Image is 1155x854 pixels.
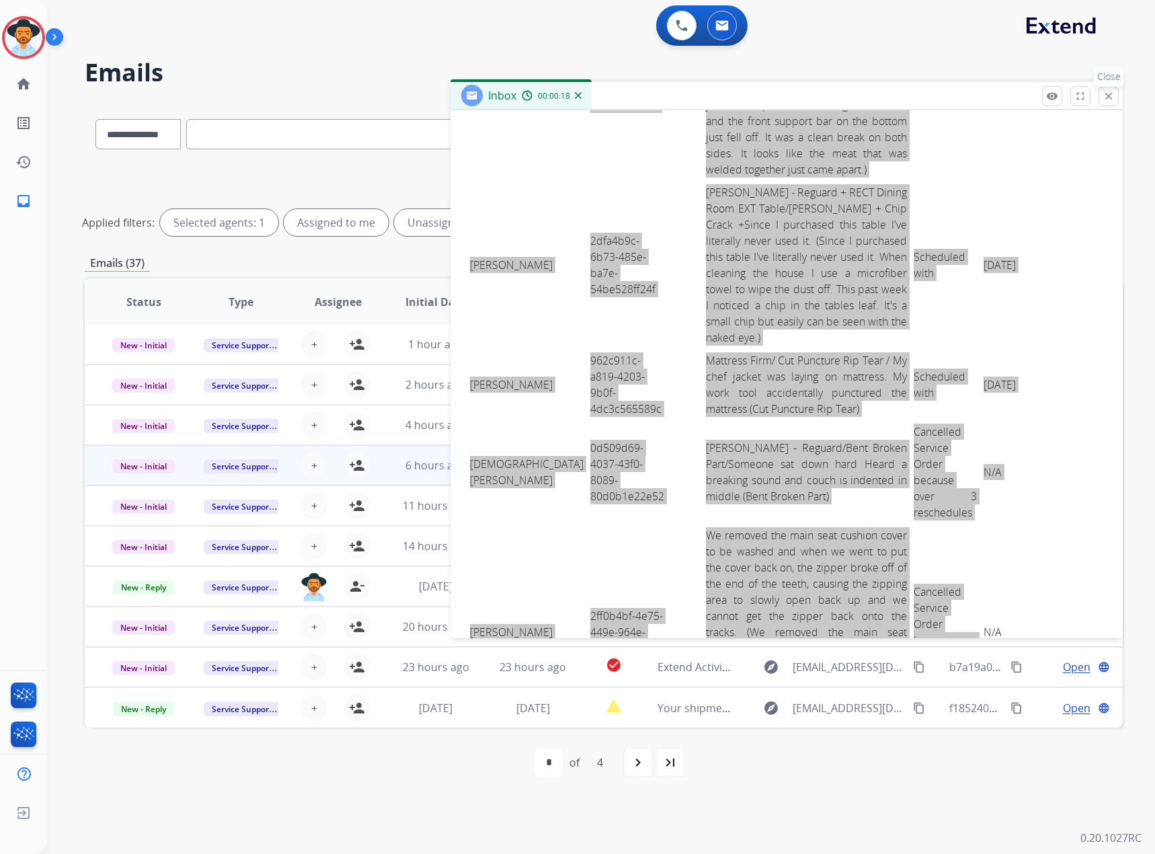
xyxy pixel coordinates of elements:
td: [DATE] [980,181,1059,349]
span: b7a19a0d-4e51-4fdf-8764-be4d016f2187 [949,660,1152,674]
mat-icon: language [1098,702,1110,714]
span: Open [1063,700,1090,716]
span: New - Initial [112,379,175,393]
span: Type [229,294,253,310]
span: Service Support [204,580,280,594]
span: Service Support [204,540,280,554]
span: Service Support [204,500,280,514]
span: Inbox [488,88,516,103]
span: New - Initial [112,540,175,554]
button: + [301,412,327,438]
mat-icon: person_add [349,659,365,675]
button: Close [1099,86,1119,106]
span: [DATE] [419,701,452,715]
h2: Emails [85,59,1123,86]
span: New - Initial [112,338,175,352]
td: 0d509d69-4037-43f0-8089-80d0b1e22e52 [587,420,668,524]
mat-icon: inbox [15,193,32,209]
mat-icon: content_copy [913,702,925,714]
button: + [301,331,327,358]
td: Cancelled Service Order because over 3 reschedules [910,420,980,524]
td: N/A [980,524,1059,740]
span: Extend Activity Notification [658,660,793,674]
span: Service Support [204,419,280,433]
button: + [301,452,327,479]
span: [DATE] [516,701,550,715]
mat-icon: home [15,76,32,92]
a: [PERSON_NAME] - Reguard/Bent Broken Part/Someone sat down hard Heard a breaking sound and couch i... [706,440,907,504]
span: Open [1063,659,1090,675]
span: + [311,377,317,393]
button: + [301,371,327,398]
span: 6 hours ago [405,458,466,473]
mat-icon: history [15,154,32,170]
div: Assigned to me [284,209,389,236]
div: Selected agents: 1 [160,209,278,236]
td: 962c911c-a819-4203-9b0f-4dc3c565589c [587,349,668,420]
mat-icon: last_page [662,754,678,771]
span: [EMAIL_ADDRESS][DOMAIN_NAME] [793,659,906,675]
mat-icon: fullscreen [1074,90,1086,102]
div: 4 [586,749,614,776]
mat-icon: person_add [349,457,365,473]
td: Cancelled Service Order because per customer request [910,524,980,740]
span: 14 hours ago [403,539,469,553]
span: Your shipment is arriving soon! [658,701,816,715]
span: Service Support [204,661,280,675]
span: 23 hours ago [500,660,566,674]
mat-icon: person_add [349,619,365,635]
span: 2 hours ago [405,377,466,392]
mat-icon: person_add [349,538,365,554]
span: 00:00:18 [538,91,570,102]
td: [DEMOGRAPHIC_DATA][PERSON_NAME] [467,420,587,524]
span: New - Initial [112,621,175,635]
td: 2dfa4b9c-6b73-485e-ba7e-54be528ff24f [587,181,668,349]
span: + [311,700,317,716]
span: [EMAIL_ADDRESS][DOMAIN_NAME] [793,700,906,716]
span: New - Reply [113,580,174,594]
span: + [311,457,317,473]
button: + [301,695,327,722]
img: avatar [5,19,42,56]
img: agent-avatar [301,573,327,601]
span: 11 hours ago [403,498,469,513]
span: New - Reply [113,702,174,716]
button: + [301,533,327,559]
td: Scheduled with [910,181,980,349]
span: Service Support [204,621,280,635]
mat-icon: explore [763,659,779,675]
div: Unassigned [394,209,481,236]
span: f1852403-05a3-4b40-85bb-a542d50f1356 [949,701,1154,715]
mat-icon: person_add [349,417,365,433]
p: Emails (37) [85,255,150,272]
span: Service Support [204,338,280,352]
a: We removed the main seat cushion cover to be washed and when we went to put the cover back on, th... [706,528,907,736]
span: New - Initial [112,419,175,433]
td: 2ff0b4bf-4e75-449e-964e-b26b1aae984d [587,524,668,740]
button: + [301,492,327,519]
span: + [311,498,317,514]
span: New - Initial [112,661,175,675]
mat-icon: explore [763,700,779,716]
span: + [311,538,317,554]
span: 23 hours ago [403,660,469,674]
a: [PERSON_NAME] - Reguard + RECT Dining Room EXT Table/[PERSON_NAME] + Chip Crack +Since I purchase... [706,185,907,345]
span: + [311,417,317,433]
p: Applied filters: [82,215,155,231]
span: 20 hours ago [403,619,469,634]
mat-icon: person_add [349,700,365,716]
mat-icon: person_add [349,377,365,393]
span: + [311,619,317,635]
span: + [311,336,317,352]
span: Service Support [204,702,280,716]
mat-icon: person_add [349,498,365,514]
p: 0.20.1027RC [1080,830,1142,846]
span: Initial Date [405,294,466,310]
td: [PERSON_NAME] [467,349,587,420]
span: + [311,659,317,675]
td: N/A [980,420,1059,524]
mat-icon: content_copy [1010,702,1023,714]
mat-icon: person_add [349,336,365,352]
mat-icon: content_copy [1010,661,1023,673]
a: Mattress Firm/ Cut Puncture Rip Tear / My chef jacket was laying on mattress. My work tool accide... [706,353,907,416]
